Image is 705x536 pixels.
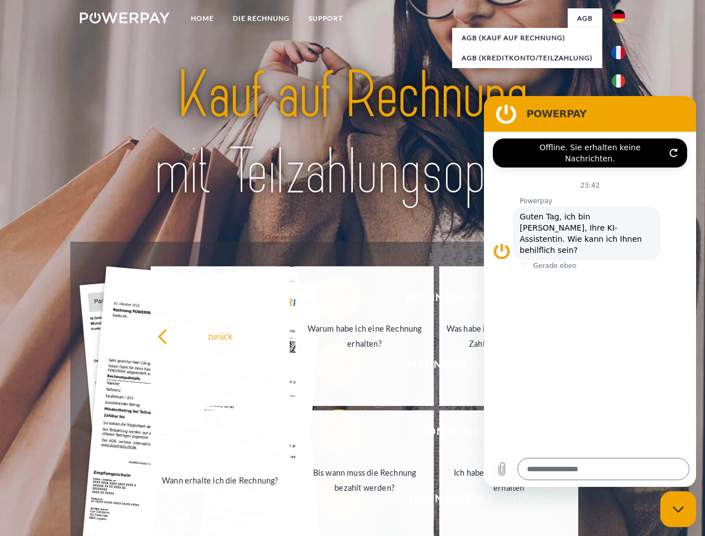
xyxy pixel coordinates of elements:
div: zurück [157,328,283,343]
a: DIE RECHNUNG [223,8,299,28]
div: Bis wann muss die Rechnung bezahlt werden? [302,465,428,495]
img: fr [612,46,625,59]
img: title-powerpay_de.svg [107,54,598,214]
img: de [612,9,625,23]
a: SUPPORT [299,8,352,28]
a: AGB (Kauf auf Rechnung) [452,28,602,48]
img: it [612,74,625,88]
a: AGB (Kreditkonto/Teilzahlung) [452,48,602,68]
a: Was habe ich noch offen, ist meine Zahlung eingegangen? [439,266,578,406]
img: logo-powerpay-white.svg [80,12,170,23]
a: Home [181,8,223,28]
iframe: Schaltfläche zum Öffnen des Messaging-Fensters; Konversation läuft [660,491,696,527]
div: Warum habe ich eine Rechnung erhalten? [302,321,428,351]
div: Wann erhalte ich die Rechnung? [157,472,283,487]
iframe: Messaging-Fenster [484,96,696,487]
div: Ich habe nur eine Teillieferung erhalten [446,465,572,495]
div: Was habe ich noch offen, ist meine Zahlung eingegangen? [446,321,572,351]
a: agb [568,8,602,28]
